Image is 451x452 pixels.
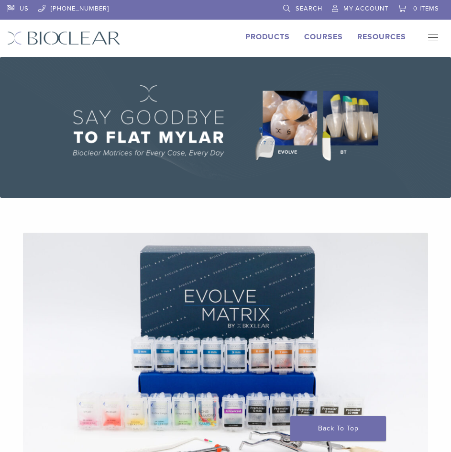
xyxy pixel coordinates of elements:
[245,32,290,42] a: Products
[296,5,322,12] span: Search
[413,5,439,12] span: 0 items
[357,32,406,42] a: Resources
[7,31,121,45] img: Bioclear
[304,32,343,42] a: Courses
[420,31,444,45] nav: Primary Navigation
[290,416,386,441] a: Back To Top
[343,5,388,12] span: My Account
